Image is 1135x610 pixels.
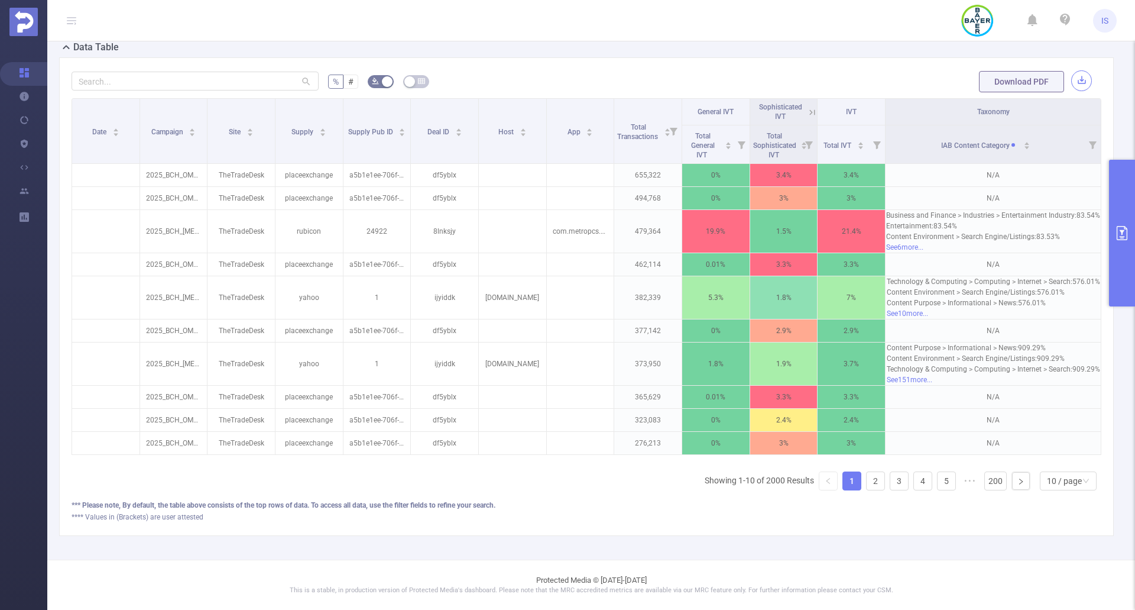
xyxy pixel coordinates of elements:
p: 655,322 [614,164,682,186]
i: icon: caret-up [725,140,731,144]
li: Showing 1-10 of 2000 Results [705,472,814,490]
p: This is a stable, in production version of Protected Media's dashboard. Please note that the MRC ... [77,586,1105,596]
li: Next 5 Pages [961,472,980,490]
p: 2025_BCH_OMWU50 [263579] [140,187,207,209]
div: Content Purpose > Informational > News : 576.01% [887,298,1100,308]
i: icon: caret-down [112,131,119,135]
a: 200 [985,472,1006,490]
span: Total Transactions [617,123,660,141]
p: 2025_BCH_OMWU50 [263579] [140,386,207,408]
p: placeexchange [275,432,343,454]
p: 2.9% [818,319,885,342]
p: N/A [886,319,1101,342]
p: 1 [343,286,411,309]
p: a5b1e1ee-706f-40cd-8d13-d00d452b1890 [343,319,411,342]
span: IVT [846,108,857,116]
i: icon: caret-down [520,131,526,135]
p: 0% [682,187,750,209]
div: Technology & Computing > Computing > Internet > Search : 909.29% [887,364,1100,375]
button: Download PDF [979,71,1064,92]
p: 3.4% [818,164,885,186]
p: 494,768 [614,187,682,209]
div: Content Environment > Search Engine/Listings : 909.29% [887,353,1100,364]
i: icon: caret-up [247,127,254,130]
p: 462,114 [614,253,682,276]
div: Sort [455,127,462,134]
p: TheTradeDesk [207,386,275,408]
p: placeexchange [275,253,343,276]
p: yahoo [275,353,343,375]
span: Supply [291,128,315,136]
p: N/A [886,386,1101,408]
p: rubicon [275,220,343,243]
i: Filter menu [665,99,682,163]
p: TheTradeDesk [207,253,275,276]
p: 0% [682,432,750,454]
div: Sort [725,140,732,147]
i: icon: caret-up [520,127,526,130]
div: Sort [112,127,119,134]
a: 2 [867,472,884,490]
p: a5b1e1ee-706f-40cd-8d13-d00d452b1890 [343,164,411,186]
p: placeexchange [275,409,343,431]
span: Total IVT [823,141,853,150]
p: a5b1e1ee-706f-40cd-8d13-d00d452b1890 [343,187,411,209]
p: 3% [818,187,885,209]
p: a5b1e1ee-706f-40cd-8d13-d00d452b1890 [343,253,411,276]
div: Business and Finance > Industries > Entertainment Industry : 83.54% [886,210,1100,221]
div: Sort [398,127,406,134]
p: placeexchange [275,386,343,408]
p: df5yblx [411,386,478,408]
p: TheTradeDesk [207,432,275,454]
span: Supply Pub ID [348,128,395,136]
i: icon: caret-up [586,127,593,130]
i: icon: caret-down [399,131,406,135]
i: icon: caret-down [455,131,462,135]
p: 3.3% [750,386,818,408]
div: Content Environment > Search Engine/Listings : 83.53% [886,231,1100,242]
p: ijyiddk [411,286,478,309]
p: TheTradeDesk [207,353,275,375]
li: 200 [984,472,1007,490]
i: icon: caret-up [399,127,406,130]
i: icon: left [825,477,832,485]
div: Content Environment > Search Engine/Listings : 576.01% [887,287,1100,298]
p: 2.9% [750,319,818,342]
p: placeexchange [275,187,343,209]
p: 0% [682,409,750,431]
li: Previous Page [819,472,838,490]
p: 0% [682,319,750,342]
p: 0% [682,164,750,186]
p: TheTradeDesk [207,409,275,431]
span: % [333,77,339,86]
li: 3 [890,472,909,490]
a: 3 [890,472,908,490]
i: Filter menu [800,125,817,163]
div: Sort [586,127,593,134]
p: [DOMAIN_NAME] [479,286,546,309]
p: N/A [886,432,1101,454]
p: 2025_BCH_[MEDICAL_DATA]-Base [262332] [140,353,207,375]
span: General IVT [698,108,734,116]
li: 1 [842,472,861,490]
div: Sort [1023,140,1030,147]
p: 1.8% [750,286,818,309]
p: 276,213 [614,432,682,454]
p: 0.01% [682,253,750,276]
li: 4 [913,472,932,490]
div: Sort [319,127,326,134]
span: Total Sophisticated IVT [753,132,796,159]
span: Deal ID [427,128,451,136]
p: a5b1e1ee-706f-40cd-8d13-d00d452b1890 [343,386,411,408]
p: df5yblx [411,164,478,186]
p: N/A [886,253,1101,276]
i: icon: caret-down [1024,144,1030,148]
p: TheTradeDesk [207,220,275,243]
footer: Protected Media © [DATE]-[DATE] [47,560,1135,610]
p: placeexchange [275,319,343,342]
a: 4 [914,472,932,490]
p: 373,950 [614,353,682,375]
p: df5yblx [411,409,478,431]
p: 2025_BCH_[MEDICAL_DATA]-Base [262332] [140,286,207,309]
p: df5yblx [411,432,478,454]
